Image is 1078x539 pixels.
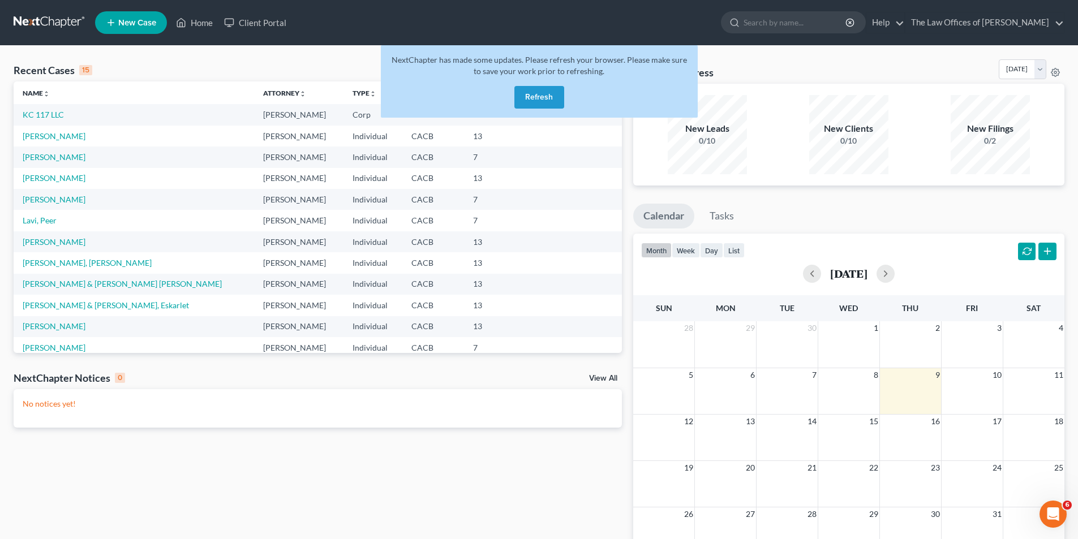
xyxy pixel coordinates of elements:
[641,243,672,258] button: month
[464,252,527,273] td: 13
[991,461,1003,475] span: 24
[683,507,694,521] span: 26
[402,210,463,231] td: CACB
[683,321,694,335] span: 28
[392,55,687,76] span: NextChapter has made some updates. Please refresh your browser. Please make sure to save your wor...
[996,321,1003,335] span: 3
[23,237,85,247] a: [PERSON_NAME]
[699,204,744,228] a: Tasks
[672,243,700,258] button: week
[254,104,343,125] td: [PERSON_NAME]
[254,274,343,295] td: [PERSON_NAME]
[464,126,527,146] td: 13
[254,168,343,189] td: [PERSON_NAME]
[951,122,1030,135] div: New Filings
[402,126,463,146] td: CACB
[464,337,527,358] td: 7
[43,90,50,97] i: unfold_more
[23,152,85,162] a: [PERSON_NAME]
[402,168,463,189] td: CACB
[254,146,343,167] td: [PERSON_NAME]
[79,65,92,75] div: 15
[299,90,306,97] i: unfold_more
[254,189,343,210] td: [PERSON_NAME]
[23,195,85,204] a: [PERSON_NAME]
[263,89,306,97] a: Attorneyunfold_more
[343,274,402,295] td: Individual
[343,210,402,231] td: Individual
[991,507,1003,521] span: 31
[780,303,794,313] span: Tue
[23,300,189,310] a: [PERSON_NAME] & [PERSON_NAME], Eskarlet
[1040,501,1067,528] iframe: Intercom live chat
[930,507,941,521] span: 30
[991,368,1003,382] span: 10
[118,19,156,27] span: New Case
[343,146,402,167] td: Individual
[254,231,343,252] td: [PERSON_NAME]
[868,507,879,521] span: 29
[873,321,879,335] span: 1
[254,295,343,316] td: [PERSON_NAME]
[464,295,527,316] td: 13
[370,90,376,97] i: unfold_more
[905,12,1064,33] a: The Law Offices of [PERSON_NAME]
[218,12,292,33] a: Client Portal
[930,461,941,475] span: 23
[464,316,527,337] td: 13
[930,415,941,428] span: 16
[806,415,818,428] span: 14
[514,86,564,109] button: Refresh
[402,189,463,210] td: CACB
[23,321,85,331] a: [PERSON_NAME]
[23,215,57,225] a: Lavi, Peer
[343,316,402,337] td: Individual
[1058,321,1064,335] span: 4
[839,303,858,313] span: Wed
[23,398,613,409] p: No notices yet!
[402,252,463,273] td: CACB
[23,173,85,183] a: [PERSON_NAME]
[343,126,402,146] td: Individual
[934,368,941,382] span: 9
[402,337,463,358] td: CACB
[806,507,818,521] span: 28
[868,415,879,428] span: 15
[1053,368,1064,382] span: 11
[830,268,867,279] h2: [DATE]
[343,231,402,252] td: Individual
[464,274,527,295] td: 13
[744,12,847,33] input: Search by name...
[23,110,64,119] a: KC 117 LLC
[656,303,672,313] span: Sun
[688,368,694,382] span: 5
[23,258,152,268] a: [PERSON_NAME], [PERSON_NAME]
[343,168,402,189] td: Individual
[749,368,756,382] span: 6
[809,122,888,135] div: New Clients
[343,337,402,358] td: Individual
[464,210,527,231] td: 7
[464,231,527,252] td: 13
[14,63,92,77] div: Recent Cases
[668,122,747,135] div: New Leads
[464,189,527,210] td: 7
[1063,501,1072,510] span: 6
[716,303,736,313] span: Mon
[23,343,85,352] a: [PERSON_NAME]
[683,461,694,475] span: 19
[1027,303,1041,313] span: Sat
[170,12,218,33] a: Home
[402,274,463,295] td: CACB
[343,295,402,316] td: Individual
[402,231,463,252] td: CACB
[343,252,402,273] td: Individual
[745,507,756,521] span: 27
[866,12,904,33] a: Help
[700,243,723,258] button: day
[23,89,50,97] a: Nameunfold_more
[254,210,343,231] td: [PERSON_NAME]
[723,243,745,258] button: list
[966,303,978,313] span: Fri
[633,204,694,228] a: Calendar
